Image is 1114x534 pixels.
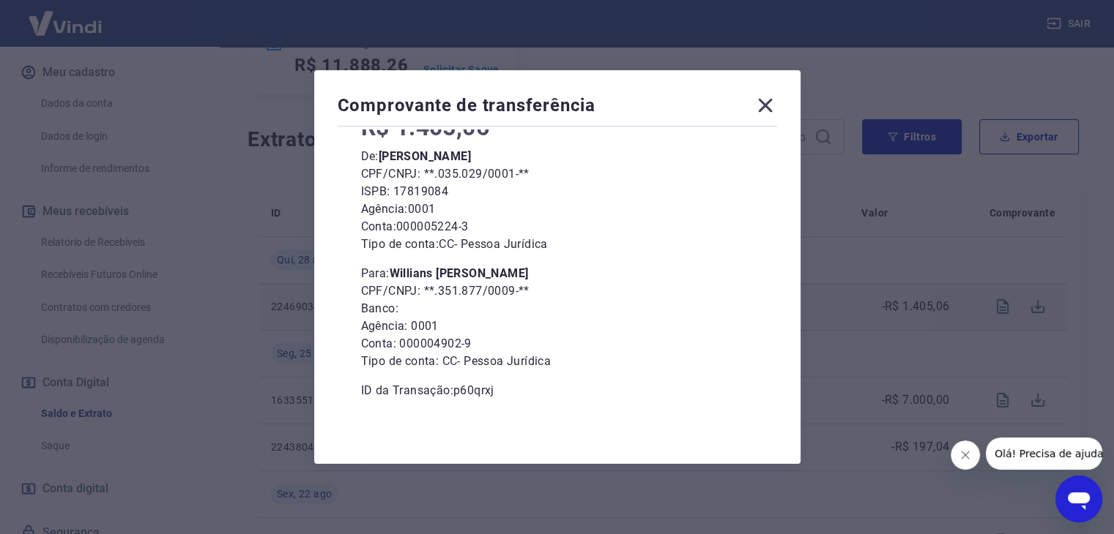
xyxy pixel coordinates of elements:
[1055,475,1102,522] iframe: Botão para abrir a janela de mensagens
[361,382,754,399] p: ID da Transação: p60qrxj
[361,282,754,300] p: CPF/CNPJ: **.351.877/0009-**
[361,236,754,253] p: Tipo de conta: CC - Pessoa Jurídica
[361,183,754,200] p: ISPB: 17819084
[361,317,754,335] p: Agência: 0001
[361,218,754,236] p: Conta: 000005224-3
[361,353,754,370] p: Tipo de conta: CC - Pessoa Jurídica
[951,440,980,470] iframe: Fechar mensagem
[361,335,754,353] p: Conta: 000004902-9
[338,94,777,123] div: Comprovante de transferência
[9,10,123,22] span: Olá! Precisa de ajuda?
[361,300,754,317] p: Banco:
[361,200,754,218] p: Agência: 0001
[361,148,754,165] p: De:
[986,437,1102,470] iframe: Mensagem da empresa
[379,149,471,163] b: [PERSON_NAME]
[390,266,529,280] b: Willians [PERSON_NAME]
[361,165,754,183] p: CPF/CNPJ: **.035.029/0001-**
[361,265,754,282] p: Para:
